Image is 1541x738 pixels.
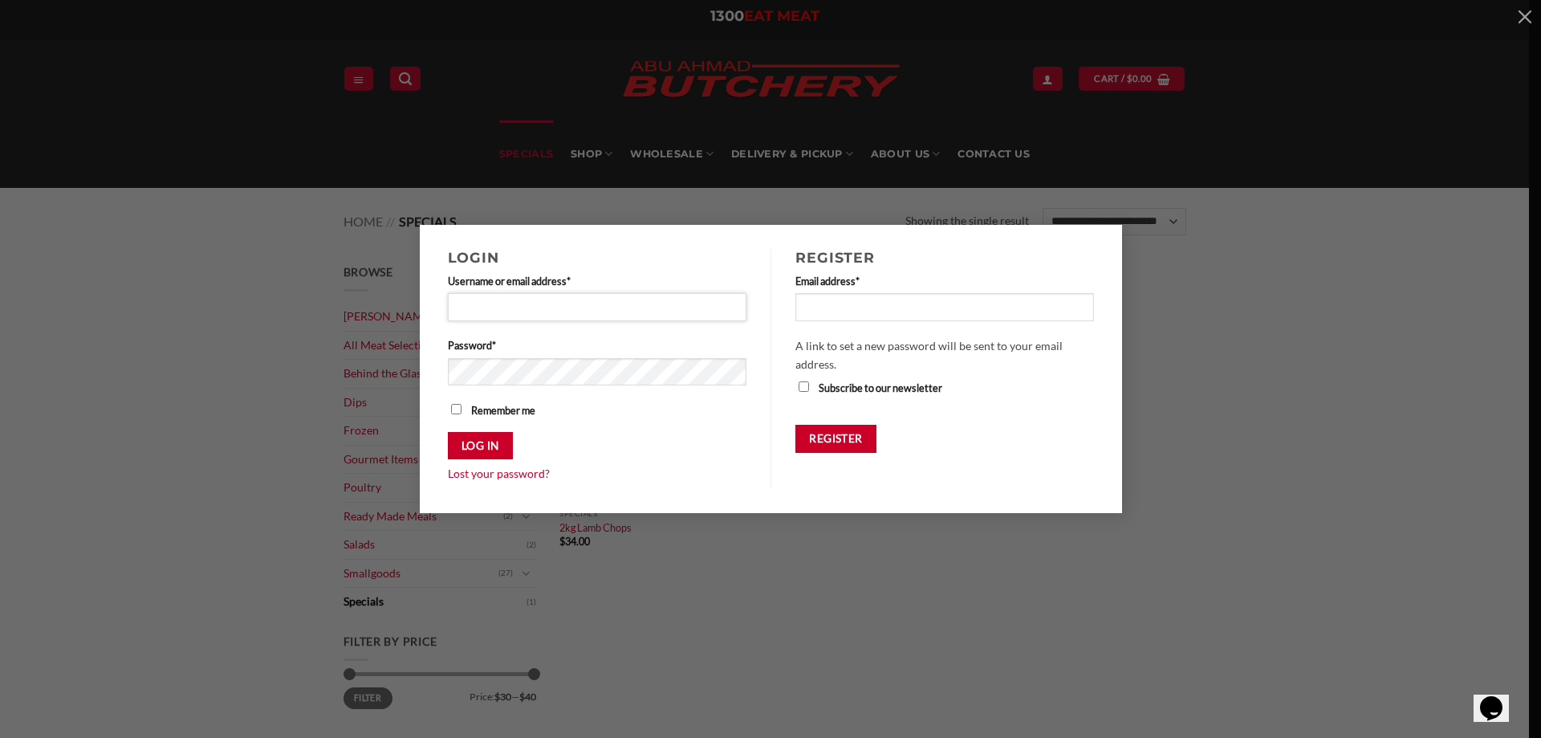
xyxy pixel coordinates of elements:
[799,381,809,392] input: Subscribe to our newsletter
[795,273,1094,289] label: Email address
[448,273,747,289] label: Username or email address
[1474,674,1525,722] iframe: chat widget
[448,432,513,460] button: Log in
[471,404,535,417] span: Remember me
[448,249,747,266] h2: Login
[448,467,550,480] a: Lost your password?
[795,425,876,453] button: Register
[795,249,1094,266] h2: Register
[795,337,1094,373] p: A link to set a new password will be sent to your email address.
[448,337,747,353] label: Password
[819,381,942,394] span: Subscribe to our newsletter
[451,404,461,414] input: Remember me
